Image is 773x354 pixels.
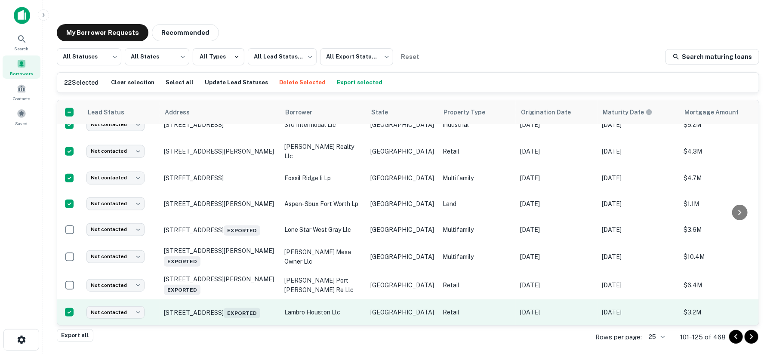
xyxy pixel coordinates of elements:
p: [DATE] [520,147,593,156]
div: All Export Statuses [320,46,393,68]
p: [DATE] [520,120,593,129]
iframe: Chat Widget [730,285,773,326]
th: Address [160,100,280,124]
button: Go to next page [745,330,758,344]
div: Not contacted [86,250,145,263]
p: [DATE] [602,308,675,317]
p: [STREET_ADDRESS] [164,306,276,318]
p: Retail [443,147,511,156]
span: Exported [224,225,260,236]
th: Mortgage Amount [679,100,765,124]
p: $4.3M [684,147,761,156]
a: Borrowers [3,55,40,79]
p: Multifamily [443,225,511,234]
p: [GEOGRAPHIC_DATA] [370,173,434,183]
p: [DATE] [602,199,675,209]
p: Land [443,199,511,209]
p: [GEOGRAPHIC_DATA] [370,280,434,290]
p: [DATE] [520,252,593,262]
p: [PERSON_NAME] mesa owner llc [284,247,362,266]
div: Contacts [3,80,40,104]
button: Export selected [335,76,385,89]
p: 101–125 of 468 [680,332,726,342]
p: [STREET_ADDRESS][PERSON_NAME] [164,247,276,267]
p: Rows per page: [595,332,642,342]
p: [DATE] [520,199,593,209]
p: $6.4M [684,280,761,290]
p: lone star west gray llc [284,225,362,234]
p: lambro houston llc [284,308,362,317]
p: [DATE] [520,308,593,317]
p: 310 intermodal llc [284,120,362,129]
button: Select all [163,76,196,89]
span: Search [15,45,29,52]
th: Borrower [280,100,366,124]
p: $5.2M [684,120,761,129]
span: Saved [15,120,28,127]
span: Contacts [13,95,30,102]
p: $10.4M [684,252,761,262]
p: Retail [443,308,511,317]
p: [DATE] [602,252,675,262]
div: All Statuses [57,46,121,68]
button: Go to previous page [729,330,743,344]
p: [DATE] [602,225,675,234]
p: [STREET_ADDRESS] [164,174,276,182]
p: [PERSON_NAME] port [PERSON_NAME] re llc [284,276,362,295]
p: [GEOGRAPHIC_DATA] [370,252,434,262]
th: Property Type [438,100,516,124]
p: [DATE] [602,173,675,183]
button: Reset [397,48,424,65]
span: Origination Date [521,107,582,117]
p: [STREET_ADDRESS][PERSON_NAME] [164,275,276,295]
p: [STREET_ADDRESS][PERSON_NAME] [164,200,276,208]
p: $3.6M [684,225,761,234]
th: State [366,100,438,124]
p: [STREET_ADDRESS] [164,121,276,129]
div: All States [125,46,189,68]
p: $4.7M [684,173,761,183]
p: [PERSON_NAME] realty llc [284,142,362,161]
span: Exported [164,256,200,267]
p: [STREET_ADDRESS][PERSON_NAME] [164,148,276,155]
th: Lead Status [82,100,160,124]
p: aspen-sbux fort worth lp [284,199,362,209]
p: [DATE] [520,173,593,183]
p: $3.2M [684,308,761,317]
div: Not contacted [86,279,145,292]
p: $1.1M [684,199,761,209]
a: Search maturing loans [665,49,759,65]
div: Maturity dates displayed may be estimated. Please contact the lender for the most accurate maturi... [603,108,653,117]
span: State [371,107,399,117]
p: Retail [443,280,511,290]
span: Address [165,107,201,117]
div: Search [3,31,40,54]
p: [DATE] [602,280,675,290]
button: Clear selection [109,76,157,89]
h6: Maturity Date [603,108,644,117]
p: [GEOGRAPHIC_DATA] [370,120,434,129]
h6: 22 Selected [64,78,99,87]
p: [GEOGRAPHIC_DATA] [370,308,434,317]
p: [DATE] [520,225,593,234]
span: Maturity dates displayed may be estimated. Please contact the lender for the most accurate maturi... [603,108,664,117]
div: Not contacted [86,197,145,210]
div: Not contacted [86,172,145,184]
th: Maturity dates displayed may be estimated. Please contact the lender for the most accurate maturi... [597,100,679,124]
img: capitalize-icon.png [14,7,30,24]
a: Saved [3,105,40,129]
button: Recommended [152,24,219,41]
p: fossil ridge ii lp [284,173,362,183]
p: Multifamily [443,252,511,262]
p: [DATE] [602,147,675,156]
div: Not contacted [86,145,145,157]
span: Lead Status [87,107,136,117]
button: Export all [57,329,93,342]
div: 25 [645,331,666,343]
th: Origination Date [516,100,597,124]
div: Not contacted [86,118,145,131]
span: Exported [164,285,200,295]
